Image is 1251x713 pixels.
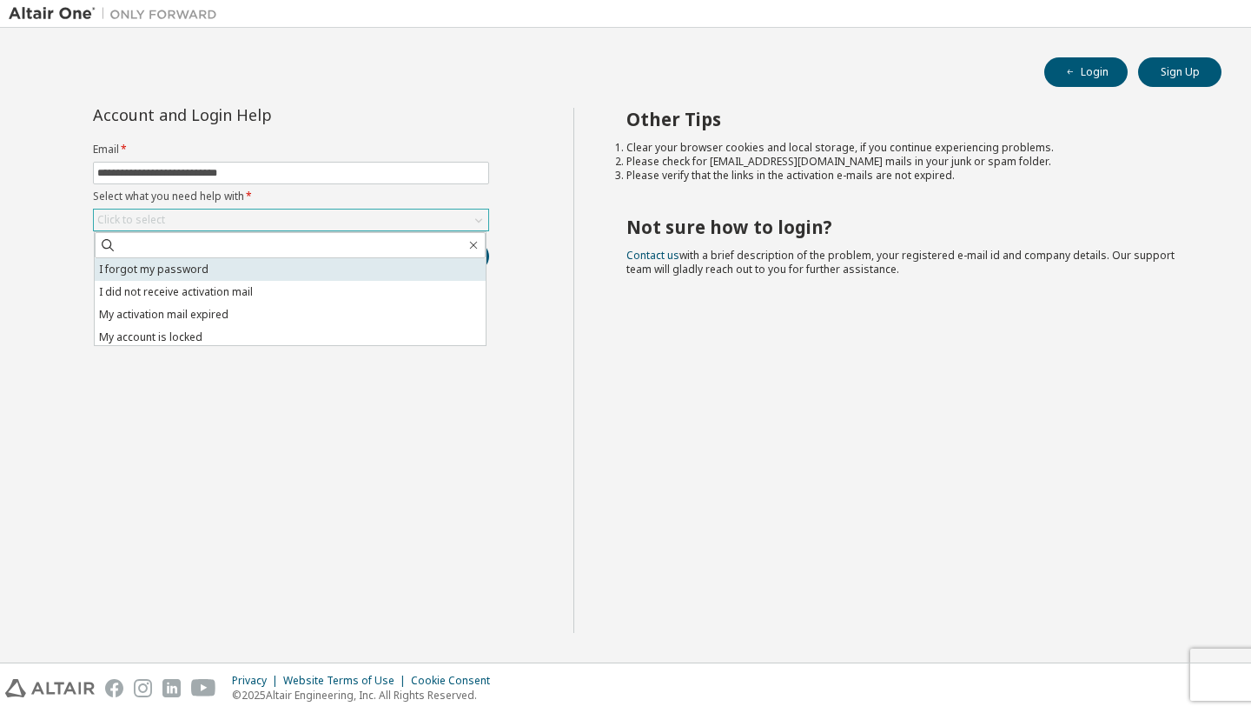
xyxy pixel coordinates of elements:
[626,169,1191,183] li: Please verify that the links in the activation e-mails are not expired.
[105,679,123,697] img: facebook.svg
[93,108,410,122] div: Account and Login Help
[94,210,488,230] div: Click to select
[93,143,489,157] label: Email
[134,679,152,697] img: instagram.svg
[626,141,1191,155] li: Clear your browser cookies and local storage, if you continue experiencing problems.
[5,679,95,697] img: altair_logo.svg
[93,190,489,203] label: Select what you need help with
[411,674,500,688] div: Cookie Consent
[232,674,283,688] div: Privacy
[1138,57,1221,87] button: Sign Up
[97,213,165,227] div: Click to select
[9,5,226,23] img: Altair One
[283,674,411,688] div: Website Terms of Use
[626,248,679,263] a: Contact us
[162,679,181,697] img: linkedin.svg
[1044,57,1128,87] button: Login
[626,248,1175,277] span: with a brief description of the problem, your registered e-mail id and company details. Our suppo...
[626,216,1191,238] h2: Not sure how to login?
[626,155,1191,169] li: Please check for [EMAIL_ADDRESS][DOMAIN_NAME] mails in your junk or spam folder.
[626,108,1191,130] h2: Other Tips
[232,688,500,703] p: © 2025 Altair Engineering, Inc. All Rights Reserved.
[95,258,486,281] li: I forgot my password
[191,679,216,697] img: youtube.svg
